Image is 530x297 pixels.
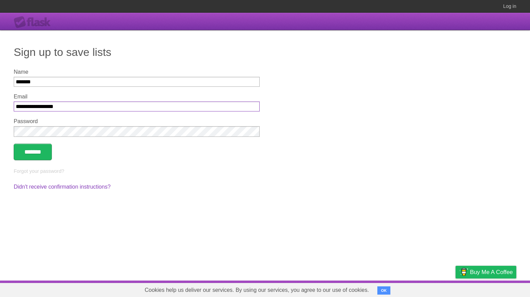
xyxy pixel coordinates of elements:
label: Email [14,94,260,100]
div: Flask [14,16,55,28]
a: Developers [387,282,415,295]
a: Buy me a coffee [456,266,516,278]
a: Didn't receive confirmation instructions? [14,184,110,190]
img: Buy me a coffee [459,266,468,278]
a: Suggest a feature [473,282,516,295]
a: Terms [423,282,438,295]
a: Privacy [447,282,464,295]
label: Name [14,69,260,75]
span: Buy me a coffee [470,266,513,278]
label: Password [14,118,260,124]
h1: Sign up to save lists [14,44,516,60]
a: Forgot your password? [14,168,64,174]
button: OK [377,286,391,295]
a: About [364,282,379,295]
span: Cookies help us deliver our services. By using our services, you agree to our use of cookies. [138,283,376,297]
